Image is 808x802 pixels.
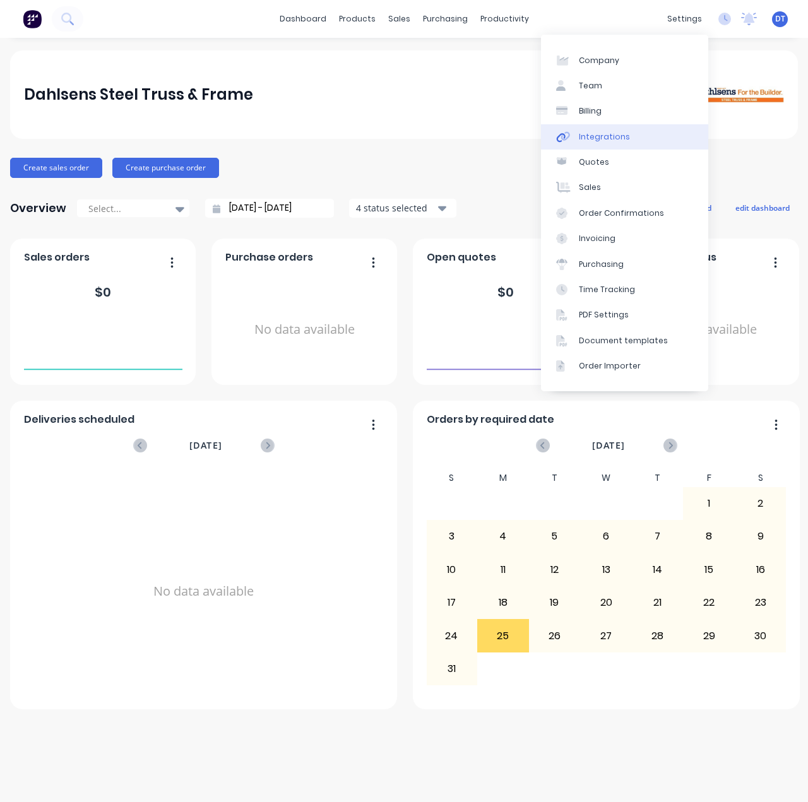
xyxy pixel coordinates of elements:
div: Company [579,55,619,66]
div: Sales [579,182,601,193]
div: 27 [581,620,631,651]
div: 6 [581,521,631,552]
div: W [580,469,632,487]
div: 15 [684,554,734,586]
a: Sales [541,175,708,200]
div: Dahlsens Steel Truss & Frame [24,82,253,107]
a: Order Importer [541,353,708,379]
div: 13 [581,554,631,586]
span: Deliveries scheduled [24,412,134,427]
img: Dahlsens Steel Truss & Frame [696,86,784,103]
a: Integrations [541,124,708,150]
div: S [735,469,787,487]
div: 30 [735,620,786,651]
div: 3 [427,521,477,552]
a: Billing [541,98,708,124]
a: Quotes [541,150,708,175]
span: Open quotes [427,250,496,265]
div: 7 [633,521,683,552]
div: 16 [735,554,786,586]
div: 19 [530,587,580,618]
div: M [477,469,529,487]
div: 26 [530,620,580,651]
span: Sales orders [24,250,90,265]
div: PDF Settings [579,309,629,321]
div: 17 [427,587,477,618]
div: purchasing [417,9,474,28]
div: 23 [735,587,786,618]
div: 28 [633,620,683,651]
div: No data available [24,469,384,714]
div: $ 0 [95,283,111,302]
div: Quotes [579,156,609,168]
div: 21 [633,587,683,618]
span: [DATE] [189,439,222,452]
a: PDF Settings [541,302,708,327]
div: productivity [474,9,535,28]
div: F [683,469,735,487]
div: products [333,9,382,28]
div: Order Confirmations [579,208,664,219]
div: 11 [478,554,528,586]
div: T [529,469,581,487]
div: Team [579,80,602,91]
div: 1 [684,488,734,519]
button: 4 status selected [349,199,456,218]
a: Document templates [541,328,708,353]
div: 29 [684,620,734,651]
div: 2 [735,488,786,519]
div: 22 [684,587,734,618]
div: 9 [735,521,786,552]
span: Purchase orders [225,250,313,265]
a: dashboard [273,9,333,28]
a: Team [541,73,708,98]
div: 8 [684,521,734,552]
div: $ 0 [497,283,514,302]
div: 18 [478,587,528,618]
div: Order Importer [579,360,641,372]
span: [DATE] [592,439,625,452]
div: Time Tracking [579,284,635,295]
div: 5 [530,521,580,552]
div: S [426,469,478,487]
div: 12 [530,554,580,586]
span: DT [775,13,785,25]
div: 24 [427,620,477,651]
div: 10 [427,554,477,586]
div: T [632,469,684,487]
div: 4 [478,521,528,552]
div: No data available [225,270,384,389]
button: edit dashboard [727,199,798,216]
a: Time Tracking [541,277,708,302]
a: Order Confirmations [541,201,708,226]
div: 25 [478,620,528,651]
div: sales [382,9,417,28]
div: Invoicing [579,233,615,244]
div: Overview [10,196,66,221]
div: 31 [427,653,477,685]
div: Purchasing [579,259,624,270]
div: 20 [581,587,631,618]
div: 14 [633,554,683,586]
div: 4 status selected [356,201,436,215]
div: Integrations [579,131,630,143]
div: Document templates [579,335,668,346]
div: settings [661,9,708,28]
button: Create sales order [10,158,102,178]
div: Billing [579,105,602,117]
img: Factory [23,9,42,28]
button: Create purchase order [112,158,219,178]
a: Company [541,47,708,73]
a: Invoicing [541,226,708,251]
a: Purchasing [541,251,708,276]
